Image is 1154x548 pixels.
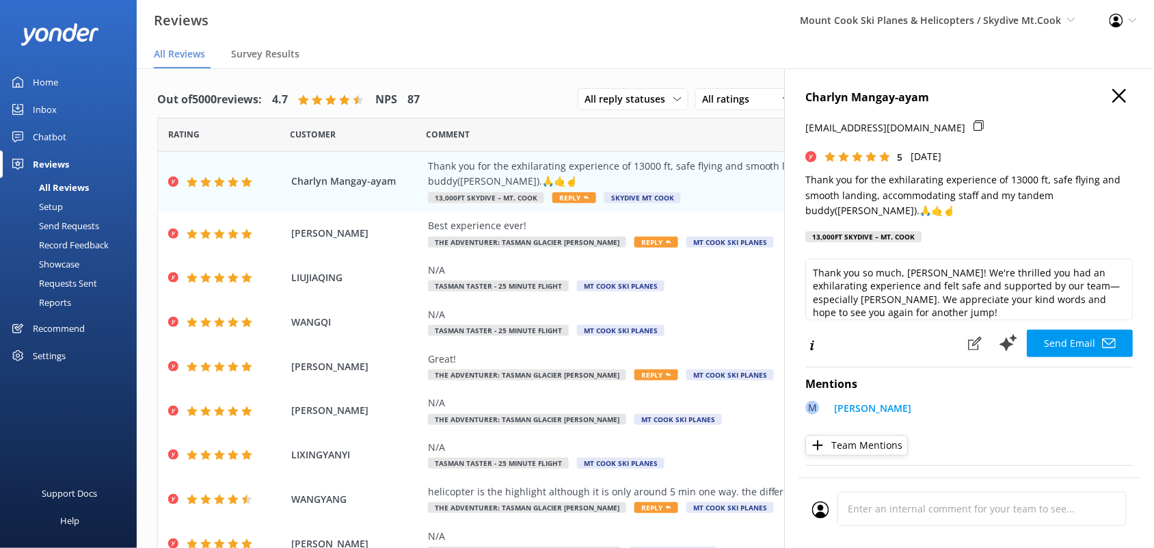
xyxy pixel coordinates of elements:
[8,274,97,293] div: Requests Sent
[375,91,397,109] h4: NPS
[801,14,1062,27] span: Mount Cook Ski Planes & Helicopters / Skydive Mt.Cook
[428,529,1041,544] div: N/A
[291,492,421,507] span: WANGYANG
[154,10,209,31] h3: Reviews
[428,484,1041,499] div: helicopter is the highlight although it is only around 5 min one way. the different view is great
[806,172,1133,218] p: Thank you for the exhilarating experience of 13000 ft, safe flying and smooth landing, accommodat...
[828,401,912,419] a: [PERSON_NAME]
[291,315,421,330] span: WANGQI
[806,474,1133,492] h4: Booking Data
[812,501,829,519] img: user_profile.svg
[806,120,966,135] p: [EMAIL_ADDRESS][DOMAIN_NAME]
[428,325,569,336] span: Tasman Taster - 25 minute flight
[428,159,1041,190] div: Thank you for the exhilarating experience of 13000 ft, safe flying and smooth landing, accommodat...
[168,128,200,141] span: Date
[154,47,205,61] span: All Reviews
[686,369,774,380] span: Mt Cook Ski Planes
[407,91,420,109] h4: 87
[686,502,774,513] span: Mt Cook Ski Planes
[604,192,681,203] span: Skydive Mt Cook
[8,274,137,293] a: Requests Sent
[428,218,1041,233] div: Best experience ever!
[806,401,820,415] div: M
[806,231,922,242] div: 13,000ft Skydive – Mt. Cook
[291,226,421,241] span: [PERSON_NAME]
[577,458,665,469] span: Mt Cook Ski Planes
[577,280,665,291] span: Mt Cook Ski Planes
[806,259,1133,320] textarea: Thank you so much, [PERSON_NAME]! We're thrilled you had an exhilarating experience and felt safe...
[8,178,137,197] a: All Reviews
[33,123,66,151] div: Chatbot
[291,128,336,141] span: Date
[33,151,69,178] div: Reviews
[898,151,903,164] span: 5
[835,401,912,416] p: [PERSON_NAME]
[8,293,137,312] a: Reports
[291,403,421,418] span: [PERSON_NAME]
[21,23,99,46] img: yonder-white-logo.png
[1113,89,1127,104] button: Close
[702,92,757,107] span: All ratings
[577,325,665,336] span: Mt Cook Ski Planes
[634,237,678,248] span: Reply
[806,376,1133,393] h4: Mentions
[33,342,66,369] div: Settings
[33,68,58,96] div: Home
[291,270,421,285] span: LIUJIAQING
[1028,330,1133,357] button: Send Email
[291,447,421,462] span: LIXINGYANYI
[806,435,909,456] button: Team Mentions
[60,507,79,534] div: Help
[634,502,678,513] span: Reply
[8,255,79,274] div: Showcase
[33,96,57,123] div: Inbox
[428,192,544,203] span: 13,000ft Skydive – Mt. Cook
[806,89,1133,107] h4: Charlyn Mangay-ayam
[426,128,470,141] span: Question
[8,216,99,235] div: Send Requests
[428,280,569,291] span: Tasman Taster - 25 minute flight
[8,255,137,274] a: Showcase
[428,502,626,513] span: The Adventurer: Tasman Glacier [PERSON_NAME]
[585,92,673,107] span: All reply statuses
[428,395,1041,410] div: N/A
[428,263,1041,278] div: N/A
[291,359,421,374] span: [PERSON_NAME]
[428,440,1041,455] div: N/A
[157,91,262,109] h4: Out of 5000 reviews:
[8,235,137,255] a: Record Feedback
[8,293,71,312] div: Reports
[8,197,63,216] div: Setup
[231,47,299,61] span: Survey Results
[42,480,98,507] div: Support Docs
[8,216,137,235] a: Send Requests
[8,178,89,197] div: All Reviews
[634,369,678,380] span: Reply
[291,174,421,189] span: Charlyn Mangay-ayam
[428,307,1041,322] div: N/A
[428,352,1041,367] div: Great!
[686,237,774,248] span: Mt Cook Ski Planes
[8,197,137,216] a: Setup
[428,414,626,425] span: The Adventurer: Tasman Glacier [PERSON_NAME]
[634,414,722,425] span: Mt Cook Ski Planes
[428,458,569,469] span: Tasman Taster - 25 minute flight
[428,237,626,248] span: The Adventurer: Tasman Glacier [PERSON_NAME]
[428,369,626,380] span: The Adventurer: Tasman Glacier [PERSON_NAME]
[33,315,85,342] div: Recommend
[552,192,596,203] span: Reply
[8,235,109,255] div: Record Feedback
[911,149,942,164] p: [DATE]
[272,91,288,109] h4: 4.7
